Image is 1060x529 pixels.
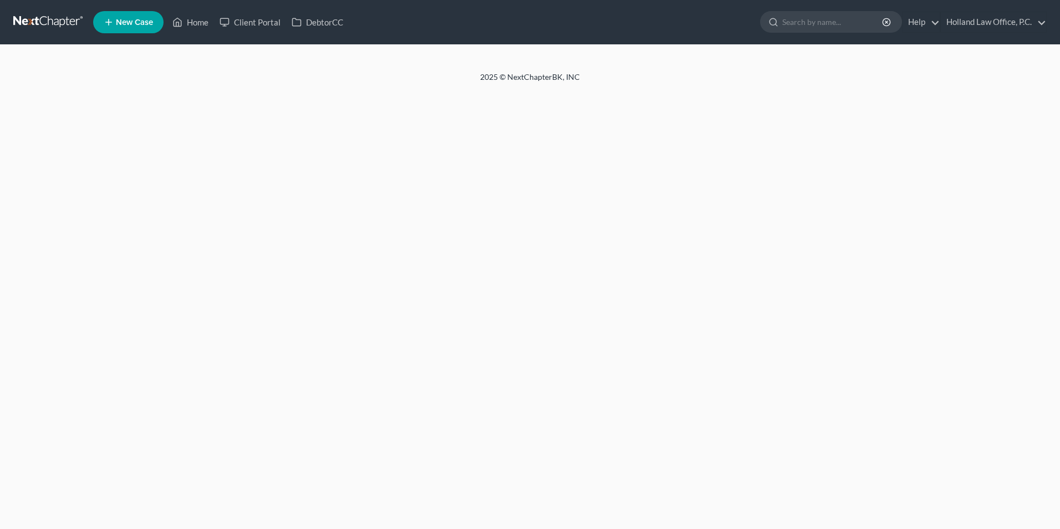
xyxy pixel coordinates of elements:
input: Search by name... [782,12,884,32]
span: New Case [116,18,153,27]
a: Help [903,12,940,32]
a: Home [167,12,214,32]
a: DebtorCC [286,12,349,32]
div: 2025 © NextChapterBK, INC [214,72,846,91]
a: Client Portal [214,12,286,32]
a: Holland Law Office, P.C. [941,12,1046,32]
